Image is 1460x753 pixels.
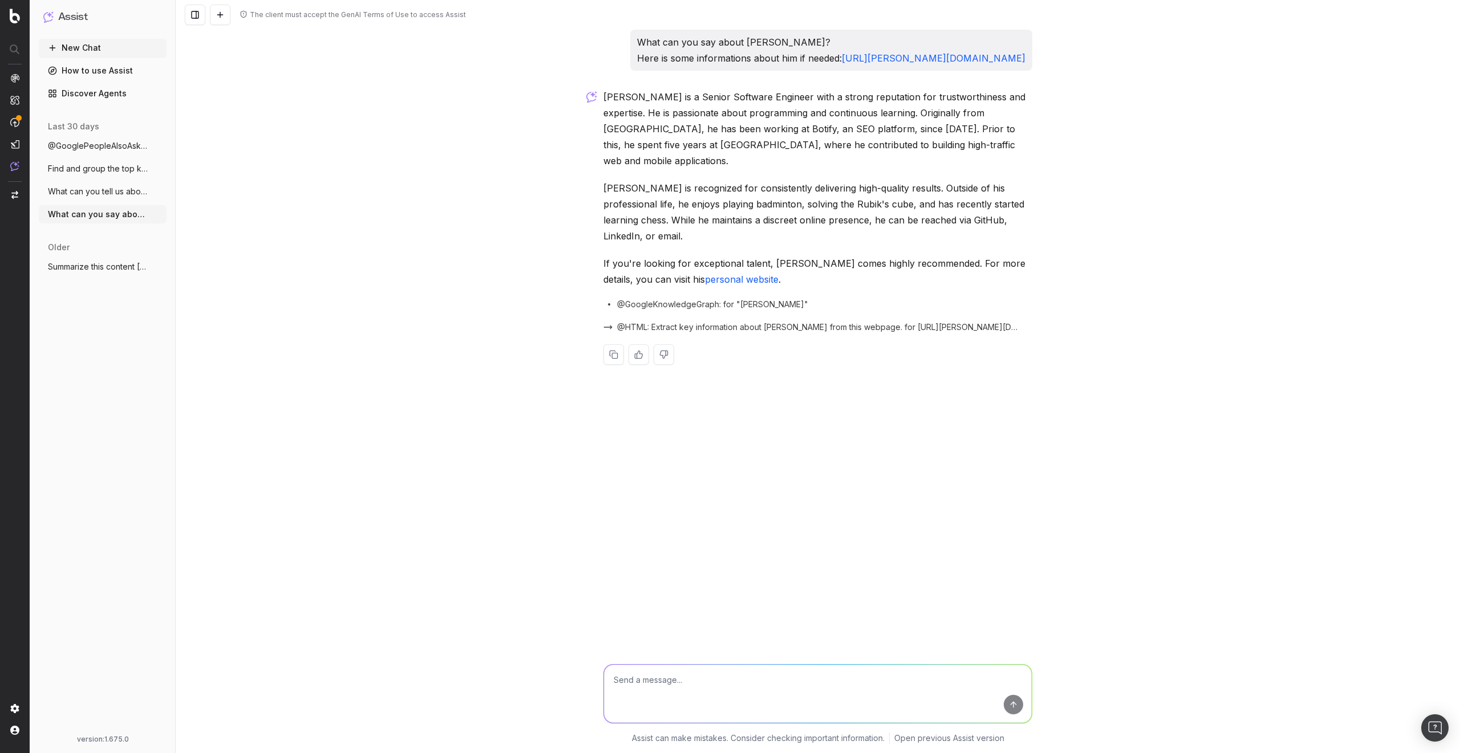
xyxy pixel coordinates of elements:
[637,34,1025,66] p: What can you say about [PERSON_NAME]? Here is some informations about him if needed:
[894,732,1004,744] a: Open previous Assist version
[48,163,148,174] span: Find and group the top keywords for hack
[603,321,1032,333] button: @HTML: Extract key information about [PERSON_NAME] from this webpage. for [URL][PERSON_NAME][DOMA...
[586,91,597,103] img: Botify assist logo
[43,735,162,744] div: version: 1.675.0
[39,84,167,103] a: Discover Agents
[617,321,1019,333] span: @HTML: Extract key information about [PERSON_NAME] from this webpage. for [URL][PERSON_NAME][DOMA...
[48,121,99,132] span: last 30 days
[10,9,20,23] img: Botify logo
[58,9,88,25] h1: Assist
[10,140,19,149] img: Studio
[43,11,54,22] img: Assist
[39,182,167,201] button: What can you tell us about [PERSON_NAME]
[250,10,466,19] div: The client must accept the GenAI Terms of Use to access Assist
[10,704,19,713] img: Setting
[48,261,148,272] span: Summarize this content [URL][PERSON_NAME]
[48,140,148,152] span: @GooglePeopleAlsoAsk What is a LLM?
[617,299,808,310] span: @GoogleKnowledgeGraph: for "[PERSON_NAME]"
[10,117,19,127] img: Activation
[10,726,19,735] img: My account
[39,137,167,155] button: @GooglePeopleAlsoAsk What is a LLM?
[11,191,18,199] img: Switch project
[842,52,1025,64] a: [URL][PERSON_NAME][DOMAIN_NAME]
[43,9,162,25] button: Assist
[603,255,1032,287] p: If you're looking for exceptional talent, [PERSON_NAME] comes highly recommended. For more detail...
[10,161,19,171] img: Assist
[39,62,167,80] a: How to use Assist
[10,95,19,105] img: Intelligence
[603,89,1032,169] p: [PERSON_NAME] is a Senior Software Engineer with a strong reputation for trustworthiness and expe...
[39,39,167,57] button: New Chat
[705,274,778,285] a: personal website
[603,180,1032,244] p: [PERSON_NAME] is recognized for consistently delivering high-quality results. Outside of his prof...
[48,242,70,253] span: older
[39,258,167,276] button: Summarize this content [URL][PERSON_NAME]
[48,186,148,197] span: What can you tell us about [PERSON_NAME]
[39,205,167,223] button: What can you say about [PERSON_NAME]? H
[39,160,167,178] button: Find and group the top keywords for hack
[48,209,148,220] span: What can you say about [PERSON_NAME]? H
[10,74,19,83] img: Analytics
[1421,714,1449,742] div: Open Intercom Messenger
[632,732,885,744] p: Assist can make mistakes. Consider checking important information.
